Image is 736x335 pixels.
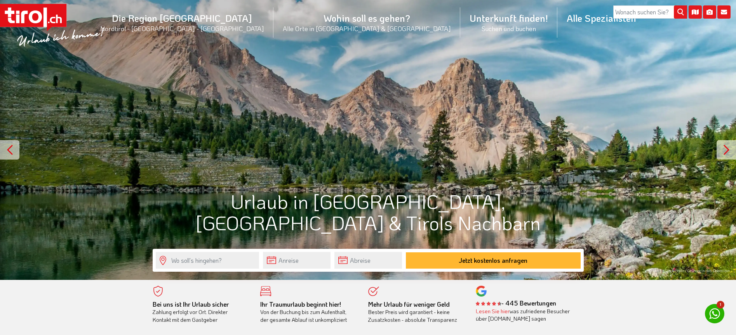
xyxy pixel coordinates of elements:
a: Unterkunft finden!Suchen und buchen [460,3,557,41]
b: Mehr Urlaub für weniger Geld [368,300,450,308]
small: Nordtirol - [GEOGRAPHIC_DATA] - [GEOGRAPHIC_DATA] [100,24,264,33]
div: Bester Preis wird garantiert - keine Zusatzkosten - absolute Transparenz [368,300,465,324]
input: Abreise [334,252,402,269]
a: Lesen Sie hier [476,307,510,315]
b: Bei uns ist Ihr Urlaub sicher [153,300,229,308]
a: 1 [705,304,724,323]
a: Alle Spezialisten [557,3,646,33]
input: Anreise [263,252,331,269]
b: - 445 Bewertungen [476,299,556,307]
b: Ihr Traumurlaub beginnt hier! [260,300,341,308]
div: was zufriedene Besucher über [DOMAIN_NAME] sagen [476,307,572,323]
i: Kontakt [717,5,731,19]
i: Karte öffnen [689,5,702,19]
span: 1 [717,301,724,309]
small: Suchen und buchen [470,24,548,33]
button: Jetzt kostenlos anfragen [406,252,581,269]
small: Alle Orte in [GEOGRAPHIC_DATA] & [GEOGRAPHIC_DATA] [283,24,451,33]
div: Zahlung erfolgt vor Ort. Direkter Kontakt mit dem Gastgeber [153,300,249,324]
input: Wonach suchen Sie? [613,5,687,19]
a: Die Region [GEOGRAPHIC_DATA]Nordtirol - [GEOGRAPHIC_DATA] - [GEOGRAPHIC_DATA] [91,3,273,41]
input: Wo soll's hingehen? [156,252,259,269]
a: Wohin soll es gehen?Alle Orte in [GEOGRAPHIC_DATA] & [GEOGRAPHIC_DATA] [273,3,460,41]
i: Fotogalerie [703,5,716,19]
div: Von der Buchung bis zum Aufenthalt, der gesamte Ablauf ist unkompliziert [260,300,357,324]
